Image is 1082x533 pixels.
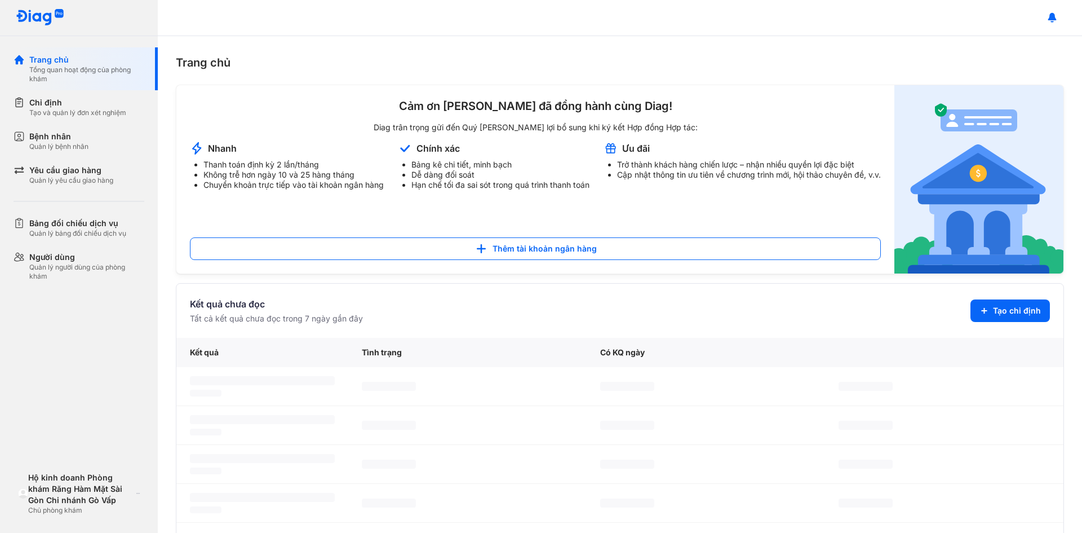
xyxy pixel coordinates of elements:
div: Chính xác [416,142,460,155]
span: ‌ [190,468,221,474]
span: ‌ [839,499,893,508]
div: Trang chủ [29,54,144,65]
div: Nhanh [208,142,237,155]
li: Chuyển khoản trực tiếp vào tài khoản ngân hàng [203,180,384,190]
div: Có KQ ngày [587,338,825,367]
span: ‌ [190,429,221,435]
div: Chỉ định [29,97,126,108]
span: ‌ [190,506,221,513]
div: Quản lý bệnh nhân [29,142,88,151]
img: logo [18,488,28,499]
div: Ưu đãi [622,142,650,155]
span: ‌ [362,421,416,430]
span: ‌ [839,421,893,430]
img: account-announcement [190,142,203,155]
li: Trở thành khách hàng chiến lược – nhận nhiều quyền lợi đặc biệt [617,160,881,170]
div: Diag trân trọng gửi đến Quý [PERSON_NAME] lợi bổ sung khi ký kết Hợp đồng Hợp tác: [190,122,881,133]
button: Thêm tài khoản ngân hàng [190,237,881,260]
div: Hộ kinh doanh Phòng khám Răng Hàm Mặt Sài Gòn Chi nhánh Gò Vấp [28,472,132,506]
div: Trang chủ [176,54,1064,71]
div: Người dùng [29,252,144,263]
div: Yêu cầu giao hàng [29,165,113,176]
span: ‌ [839,460,893,469]
div: Kết quả [176,338,348,367]
img: logo [16,9,64,27]
img: account-announcement [894,85,1063,274]
li: Hạn chế tối đa sai sót trong quá trình thanh toán [411,180,589,190]
span: ‌ [190,493,335,502]
span: ‌ [362,499,416,508]
div: Tổng quan hoạt động của phòng khám [29,65,144,83]
li: Không trễ hơn ngày 10 và 25 hàng tháng [203,170,384,180]
div: Tất cả kết quả chưa đọc trong 7 ngày gần đây [190,313,363,324]
div: Quản lý người dùng của phòng khám [29,263,144,281]
div: Quản lý bảng đối chiếu dịch vụ [29,229,126,238]
img: account-announcement [604,142,618,155]
div: Chủ phòng khám [28,506,132,515]
span: ‌ [600,382,654,391]
span: ‌ [839,382,893,391]
li: Bảng kê chi tiết, minh bạch [411,160,589,170]
img: account-announcement [398,142,412,155]
li: Cập nhật thông tin ưu tiên về chương trình mới, hội thảo chuyên đề, v.v. [617,170,881,180]
div: Kết quả chưa đọc [190,297,363,311]
span: ‌ [190,415,335,424]
div: Cảm ơn [PERSON_NAME] đã đồng hành cùng Diag! [190,99,881,113]
div: Bệnh nhân [29,131,88,142]
button: Tạo chỉ định [970,299,1050,322]
li: Thanh toán định kỳ 2 lần/tháng [203,160,384,170]
span: ‌ [190,454,335,463]
span: Tạo chỉ định [993,305,1041,316]
span: ‌ [600,460,654,469]
div: Bảng đối chiếu dịch vụ [29,218,126,229]
span: ‌ [362,382,416,391]
div: Quản lý yêu cầu giao hàng [29,176,113,185]
div: Tạo và quản lý đơn xét nghiệm [29,108,126,117]
div: Tình trạng [348,338,587,367]
span: ‌ [190,390,221,397]
span: ‌ [600,499,654,508]
span: ‌ [190,376,335,385]
span: ‌ [362,460,416,469]
span: ‌ [600,421,654,430]
li: Dễ dàng đối soát [411,170,589,180]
